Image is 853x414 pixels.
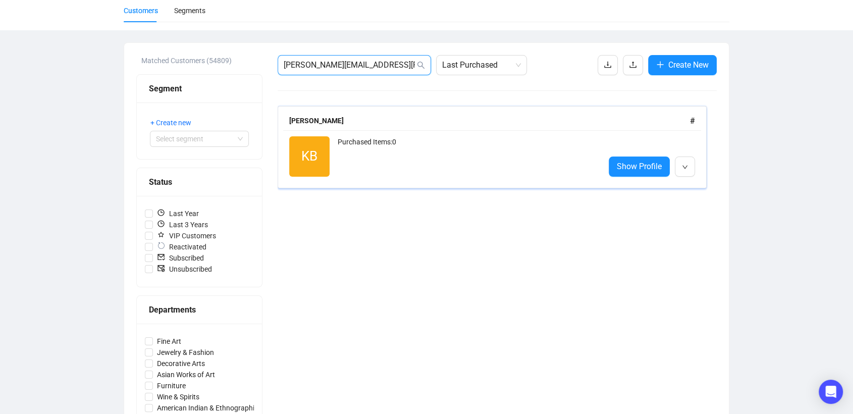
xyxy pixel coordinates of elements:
[682,164,688,170] span: down
[149,176,250,188] div: Status
[153,391,203,402] span: Wine & Spirits
[174,5,205,16] div: Segments
[153,336,185,347] span: Fine Art
[153,264,216,275] span: Unsubscribed
[604,61,612,69] span: download
[153,219,212,230] span: Last 3 Years
[648,55,717,75] button: Create New
[629,61,637,69] span: upload
[819,380,843,404] div: Open Intercom Messenger
[417,61,425,69] span: search
[442,56,521,75] span: Last Purchased
[284,59,415,71] input: Search Customer...
[149,82,250,95] div: Segment
[153,230,220,241] span: VIP Customers
[617,160,662,173] span: Show Profile
[141,55,262,66] div: Matched Customers (54809)
[153,358,209,369] span: Decorative Arts
[153,252,208,264] span: Subscribed
[150,115,199,131] button: + Create new
[338,136,597,177] div: Purchased Items: 0
[301,146,317,167] span: KB
[153,380,190,391] span: Furniture
[289,115,690,126] div: [PERSON_NAME]
[153,241,210,252] span: Reactivated
[609,157,670,177] a: Show Profile
[668,59,709,71] span: Create New
[278,106,717,188] a: [PERSON_NAME]#KBPurchased Items:0Show Profile
[153,208,203,219] span: Last Year
[153,369,219,380] span: Asian Works of Art
[124,5,158,16] div: Customers
[153,347,218,358] span: Jewelry & Fashion
[690,116,695,126] span: #
[149,303,250,316] div: Departments
[656,61,664,69] span: plus
[150,117,191,128] span: + Create new
[153,402,262,413] span: American Indian & Ethnographic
